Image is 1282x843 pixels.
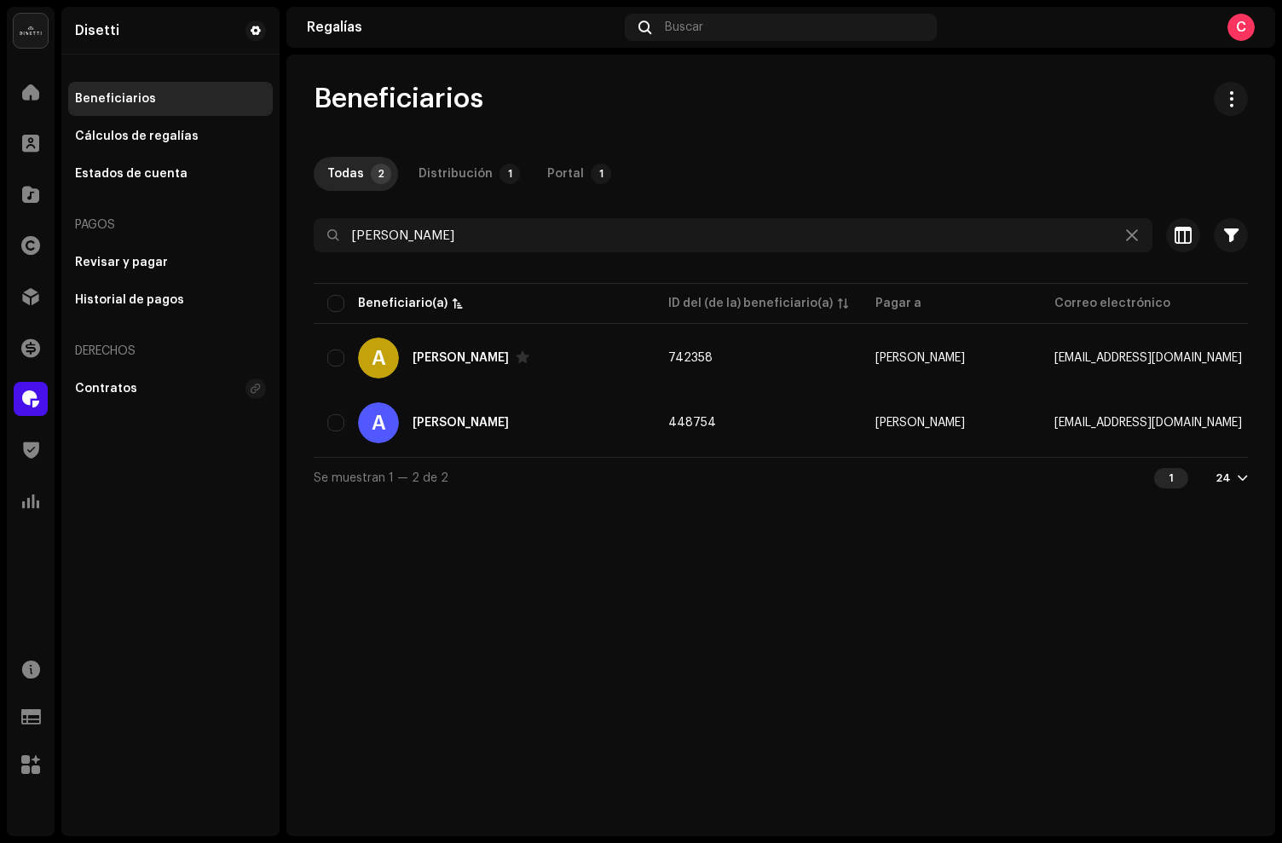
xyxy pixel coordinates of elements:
span: Beneficiarios [314,82,483,116]
div: Distribución [419,157,493,191]
img: 02a7c2d3-3c89-4098-b12f-2ff2945c95ee [14,14,48,48]
re-m-nav-item: Revisar y pagar [68,245,273,280]
div: Historial de pagos [75,293,184,307]
re-a-nav-header: Pagos [68,205,273,245]
div: ID del (de la) beneficiario(a) [668,295,833,312]
re-m-nav-item: Contratos [68,372,273,406]
span: Buscar [665,20,703,34]
div: A [358,402,399,443]
div: Beneficiarios [75,92,156,106]
re-m-nav-item: Beneficiarios [68,82,273,116]
re-m-nav-item: Cálculos de regalías [68,119,273,153]
div: Disetti [75,24,119,38]
span: alex_fernando.1@hotmail.com [1054,417,1242,429]
div: Cálculos de regalías [75,130,199,143]
span: 742358 [668,352,713,364]
div: Alex Fer [413,352,509,364]
div: C [1227,14,1255,41]
div: Contratos [75,382,137,396]
p-badge: 2 [371,164,391,184]
re-a-nav-header: Derechos [68,331,273,372]
div: Todas [327,157,364,191]
div: Regalías [307,20,618,34]
re-m-nav-item: Estados de cuenta [68,157,273,191]
span: 448754 [668,417,716,429]
span: Alex Fer [875,352,965,364]
span: Alex Fernando Barrio [875,417,965,429]
re-m-nav-item: Historial de pagos [68,283,273,317]
div: Beneficiario(a) [358,295,448,312]
div: 1 [1154,468,1188,488]
div: Estados de cuenta [75,167,188,181]
span: alexfer.oficial7@gmail.com [1054,352,1242,364]
div: 24 [1216,471,1231,485]
span: Se muestran 1 — 2 de 2 [314,472,448,484]
input: Buscar [314,218,1152,252]
div: Revisar y pagar [75,256,168,269]
div: Portal [547,157,584,191]
div: A [358,338,399,378]
p-badge: 1 [500,164,520,184]
p-badge: 1 [591,164,611,184]
div: Alex Fernando Barrio [413,417,509,429]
